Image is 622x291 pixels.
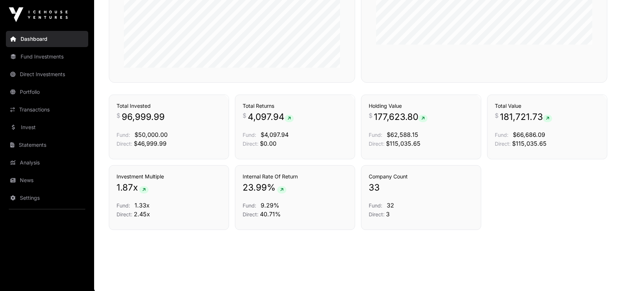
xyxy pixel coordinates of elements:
a: Analysis [6,155,88,171]
span: $115,035.65 [512,140,547,147]
span: 4,097.94 [248,111,294,123]
a: Dashboard [6,31,88,47]
span: $115,035.65 [386,140,421,147]
iframe: Chat Widget [585,256,622,291]
span: 3 [386,210,390,218]
span: 96,999.99 [122,111,165,123]
span: $ [243,111,246,120]
span: 1.87 [117,182,133,194]
span: 181,721.73 [500,111,552,123]
span: 23.99 [243,182,267,194]
span: x [133,182,138,194]
span: 33 [369,182,380,194]
h3: Total Invested [117,102,221,110]
span: Direct: [117,141,132,147]
span: $62,588.15 [387,131,418,138]
span: $46,999.99 [134,140,167,147]
h3: Company Count [369,173,473,180]
span: Direct: [369,141,385,147]
span: 1.33x [135,202,150,209]
a: Transactions [6,102,88,118]
h3: Total Value [495,102,600,110]
span: Fund: [117,132,130,138]
h3: Investment Multiple [117,173,221,180]
span: Fund: [243,132,256,138]
span: 40.71% [260,210,281,218]
span: $50,000.00 [135,131,168,138]
span: $0.00 [260,140,276,147]
span: Direct: [243,211,258,217]
span: 2.45x [134,210,150,218]
span: % [267,182,276,194]
span: Direct: [243,141,258,147]
span: $ [495,111,498,120]
span: $ [117,111,120,120]
span: 32 [387,202,394,209]
span: Direct: [117,211,132,217]
a: Portfolio [6,84,88,100]
span: $4,097.94 [261,131,289,138]
a: Fund Investments [6,49,88,65]
h3: Total Returns [243,102,347,110]
span: $ [369,111,372,120]
span: Direct: [495,141,511,147]
span: 9.29% [261,202,279,209]
a: Statements [6,137,88,153]
span: $66,686.09 [513,131,545,138]
a: Invest [6,119,88,135]
span: Fund: [495,132,508,138]
span: Fund: [369,202,382,209]
span: Fund: [369,132,382,138]
img: Icehouse Ventures Logo [9,7,68,22]
span: Fund: [117,202,130,209]
span: Direct: [369,211,385,217]
h3: Holding Value [369,102,473,110]
span: Fund: [243,202,256,209]
a: News [6,172,88,188]
a: Direct Investments [6,66,88,82]
a: Settings [6,190,88,206]
span: 177,623.80 [374,111,428,123]
h3: Internal Rate Of Return [243,173,347,180]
